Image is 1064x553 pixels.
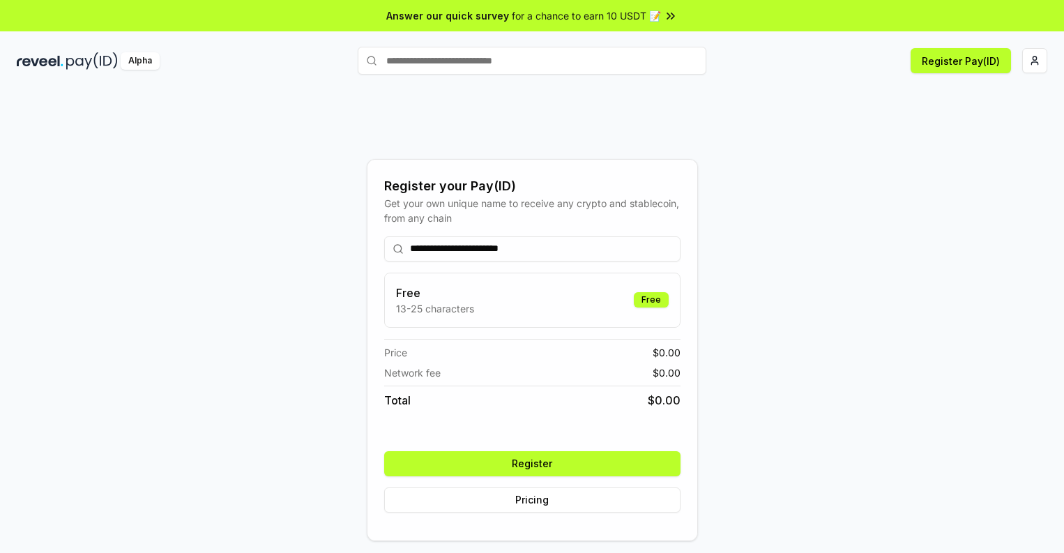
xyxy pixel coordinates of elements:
[384,392,411,409] span: Total
[384,365,441,380] span: Network fee
[911,48,1011,73] button: Register Pay(ID)
[396,301,474,316] p: 13-25 characters
[384,451,681,476] button: Register
[384,196,681,225] div: Get your own unique name to receive any crypto and stablecoin, from any chain
[653,365,681,380] span: $ 0.00
[66,52,118,70] img: pay_id
[653,345,681,360] span: $ 0.00
[121,52,160,70] div: Alpha
[396,285,474,301] h3: Free
[384,487,681,513] button: Pricing
[384,345,407,360] span: Price
[648,392,681,409] span: $ 0.00
[17,52,63,70] img: reveel_dark
[512,8,661,23] span: for a chance to earn 10 USDT 📝
[386,8,509,23] span: Answer our quick survey
[634,292,669,308] div: Free
[384,176,681,196] div: Register your Pay(ID)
